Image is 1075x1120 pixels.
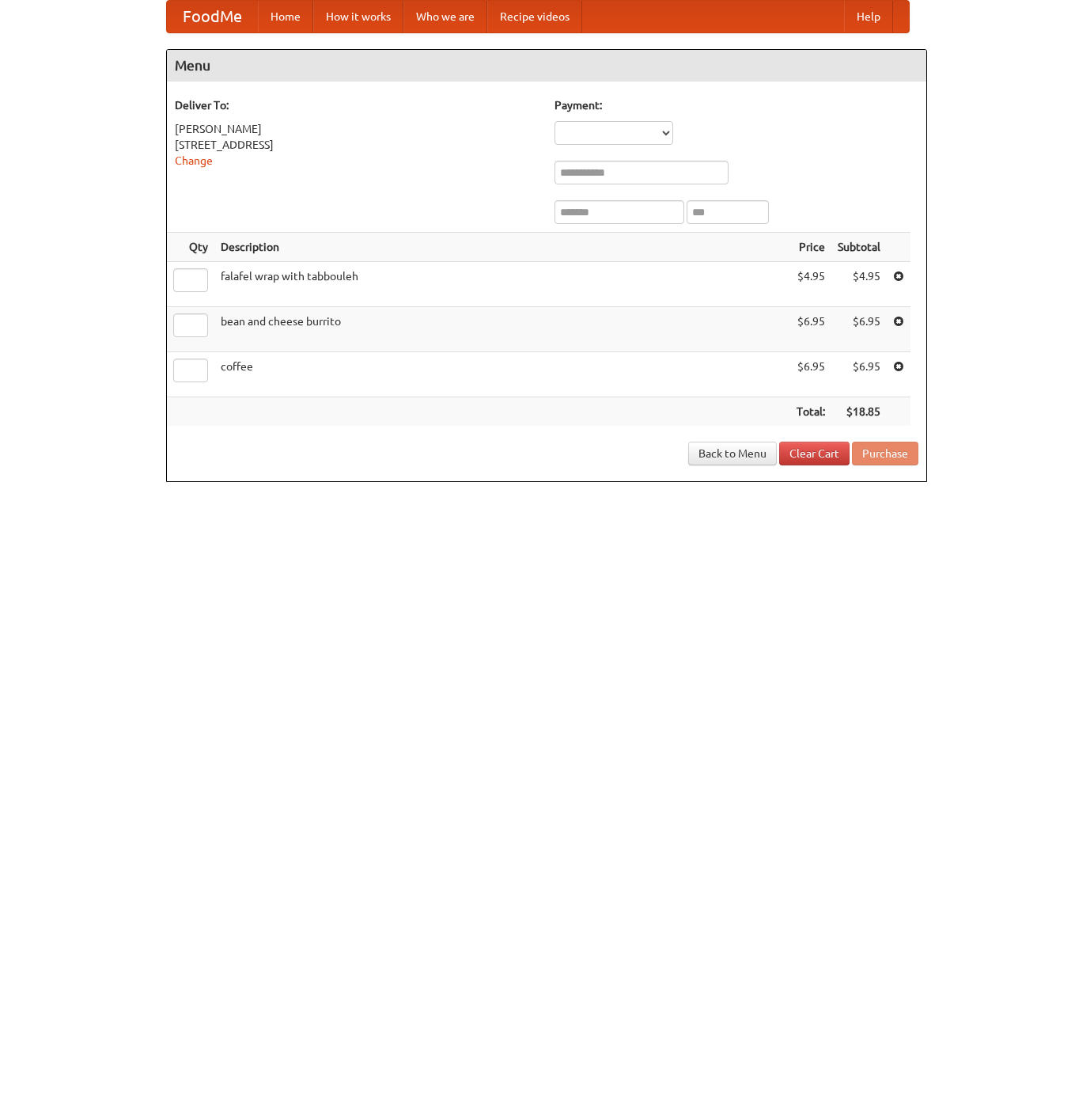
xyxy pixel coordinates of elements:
[403,1,487,32] a: Who we are
[214,352,790,397] td: coffee
[214,307,790,352] td: bean and cheese burrito
[214,233,790,262] th: Description
[313,1,403,32] a: How it works
[175,154,213,167] a: Change
[844,1,893,32] a: Help
[831,397,887,427] th: $18.85
[790,262,831,307] td: $4.95
[831,352,887,397] td: $6.95
[831,307,887,352] td: $6.95
[487,1,582,32] a: Recipe videos
[790,352,831,397] td: $6.95
[167,1,258,32] a: FoodMe
[175,121,539,137] div: [PERSON_NAME]
[555,97,918,113] h5: Payment:
[688,442,777,465] a: Back to Menu
[790,233,831,262] th: Price
[175,137,539,153] div: [STREET_ADDRESS]
[831,233,887,262] th: Subtotal
[790,397,831,427] th: Total:
[175,97,539,113] h5: Deliver To:
[790,307,831,352] td: $6.95
[214,262,790,307] td: falafel wrap with tabbouleh
[831,262,887,307] td: $4.95
[258,1,313,32] a: Home
[167,50,926,82] h4: Menu
[779,442,850,465] a: Clear Cart
[167,233,214,262] th: Qty
[852,442,918,465] button: Purchase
